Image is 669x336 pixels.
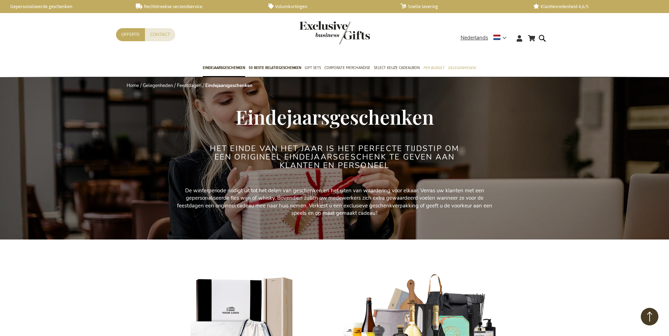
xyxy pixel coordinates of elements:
[143,82,173,89] a: Gelegenheden
[533,4,654,10] a: Klanttevredenheid 4,6/5
[448,64,475,71] span: Gelegenheden
[299,21,335,44] a: store logo
[299,21,370,44] img: Exclusive Business gifts logo
[461,34,511,42] div: Nederlands
[324,64,370,71] span: Corporate Merchandise
[305,64,321,71] span: Gift Sets
[268,4,389,10] a: Volumkortingen
[202,144,467,170] h2: Het einde van het jaar is het perfecte tijdstip om een origineel eindejaarsgeschenk te geven aan ...
[145,28,175,41] a: Contact
[127,82,139,89] a: Home
[249,64,301,71] span: 50 beste relatiegeschenken
[4,4,124,10] a: Gepersonaliseerde geschenken
[461,34,488,42] span: Nederlands
[176,187,493,217] p: De winterperiode nodigt uit tot het delen van geschenken en het uiten van waardering voor elkaar....
[401,4,522,10] a: Snelle levering
[205,82,253,89] strong: Eindejaarsgeschenken
[374,64,420,71] span: Select Keuze Cadeaubon
[116,28,145,41] a: Offerte
[236,104,434,130] span: Eindejaarsgeschenken
[423,64,444,71] span: Per Budget
[177,82,201,89] a: Feestdagen
[136,4,257,10] a: Rechtstreekse verzendservice
[203,64,245,71] span: Eindejaarsgeschenken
